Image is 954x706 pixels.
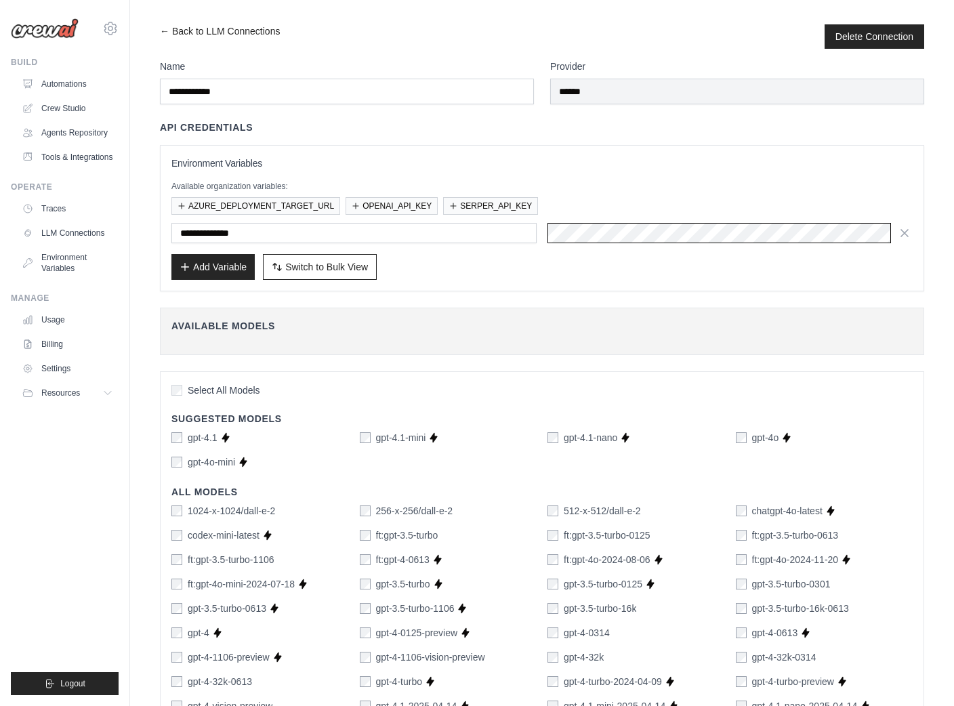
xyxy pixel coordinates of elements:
[60,678,85,689] span: Logout
[188,431,217,444] label: gpt-4.1
[376,577,430,591] label: gpt-3.5-turbo
[360,627,371,638] input: gpt-4-0125-preview
[160,60,534,73] label: Name
[736,676,747,687] input: gpt-4-turbo-preview
[11,182,119,192] div: Operate
[16,146,119,168] a: Tools & Integrations
[376,431,426,444] label: gpt-4.1-mini
[752,675,834,688] label: gpt-4-turbo-preview
[171,254,255,280] button: Add Variable
[547,554,558,565] input: ft:gpt-4o-2024-08-06
[564,650,604,664] label: gpt-4-32k
[171,181,913,192] p: Available organization variables:
[171,603,182,614] input: gpt-3.5-turbo-0613
[171,485,913,499] h4: All Models
[736,505,747,516] input: chatgpt-4o-latest
[547,627,558,638] input: gpt-4-0314
[752,650,816,664] label: gpt-4-32k-0314
[550,60,924,73] label: Provider
[564,553,650,566] label: ft:gpt-4o-2024-08-06
[360,579,371,589] input: gpt-3.5-turbo
[376,602,455,615] label: gpt-3.5-turbo-1106
[376,553,430,566] label: ft:gpt-4-0613
[171,530,182,541] input: codex-mini-latest
[171,554,182,565] input: ft:gpt-3.5-turbo-1106
[736,554,747,565] input: ft:gpt-4o-2024-11-20
[41,388,80,398] span: Resources
[752,504,823,518] label: chatgpt-4o-latest
[376,504,453,518] label: 256-x-256/dall-e-2
[171,412,913,425] h4: Suggested Models
[736,603,747,614] input: gpt-3.5-turbo-16k-0613
[736,627,747,638] input: gpt-4-0613
[547,432,558,443] input: gpt-4.1-nano
[547,530,558,541] input: ft:gpt-3.5-turbo-0125
[752,528,839,542] label: ft:gpt-3.5-turbo-0613
[752,577,831,591] label: gpt-3.5-turbo-0301
[16,73,119,95] a: Automations
[360,603,371,614] input: gpt-3.5-turbo-1106
[360,530,371,541] input: ft:gpt-3.5-turbo
[160,24,280,49] a: ← Back to LLM Connections
[360,432,371,443] input: gpt-4.1-mini
[16,198,119,220] a: Traces
[547,505,558,516] input: 512-x-512/dall-e-2
[263,254,377,280] button: Switch to Bulk View
[547,603,558,614] input: gpt-3.5-turbo-16k
[376,650,485,664] label: gpt-4-1106-vision-preview
[835,30,913,43] button: Delete Connection
[188,455,235,469] label: gpt-4o-mini
[564,626,610,640] label: gpt-4-0314
[188,383,260,397] span: Select All Models
[16,333,119,355] a: Billing
[171,197,340,215] button: AZURE_DEPLOYMENT_TARGET_URL
[16,382,119,404] button: Resources
[16,358,119,379] a: Settings
[564,675,662,688] label: gpt-4-turbo-2024-04-09
[547,652,558,663] input: gpt-4-32k
[11,293,119,304] div: Manage
[376,626,458,640] label: gpt-4-0125-preview
[171,627,182,638] input: gpt-4
[171,432,182,443] input: gpt-4.1
[376,528,438,542] label: ft:gpt-3.5-turbo
[171,457,182,468] input: gpt-4o-mini
[171,505,182,516] input: 1024-x-1024/dall-e-2
[171,579,182,589] input: ft:gpt-4o-mini-2024-07-18
[171,385,182,396] input: Select All Models
[16,247,119,279] a: Environment Variables
[752,431,779,444] label: gpt-4o
[171,676,182,687] input: gpt-4-32k-0613
[346,197,438,215] button: OPENAI_API_KEY
[564,504,641,518] label: 512-x-512/dall-e-2
[188,528,260,542] label: codex-mini-latest
[188,602,266,615] label: gpt-3.5-turbo-0613
[736,579,747,589] input: gpt-3.5-turbo-0301
[564,528,650,542] label: ft:gpt-3.5-turbo-0125
[188,626,209,640] label: gpt-4
[736,530,747,541] input: ft:gpt-3.5-turbo-0613
[11,18,79,39] img: Logo
[376,675,422,688] label: gpt-4-turbo
[16,122,119,144] a: Agents Repository
[188,504,275,518] label: 1024-x-1024/dall-e-2
[188,553,274,566] label: ft:gpt-3.5-turbo-1106
[547,676,558,687] input: gpt-4-turbo-2024-04-09
[188,577,295,591] label: ft:gpt-4o-mini-2024-07-18
[736,432,747,443] input: gpt-4o
[188,675,252,688] label: gpt-4-32k-0613
[16,222,119,244] a: LLM Connections
[547,579,558,589] input: gpt-3.5-turbo-0125
[360,652,371,663] input: gpt-4-1106-vision-preview
[11,57,119,68] div: Build
[171,319,913,333] h4: Available Models
[564,431,617,444] label: gpt-4.1-nano
[188,650,270,664] label: gpt-4-1106-preview
[736,652,747,663] input: gpt-4-32k-0314
[443,197,538,215] button: SERPER_API_KEY
[16,98,119,119] a: Crew Studio
[564,602,636,615] label: gpt-3.5-turbo-16k
[752,626,798,640] label: gpt-4-0613
[171,652,182,663] input: gpt-4-1106-preview
[752,602,849,615] label: gpt-3.5-turbo-16k-0613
